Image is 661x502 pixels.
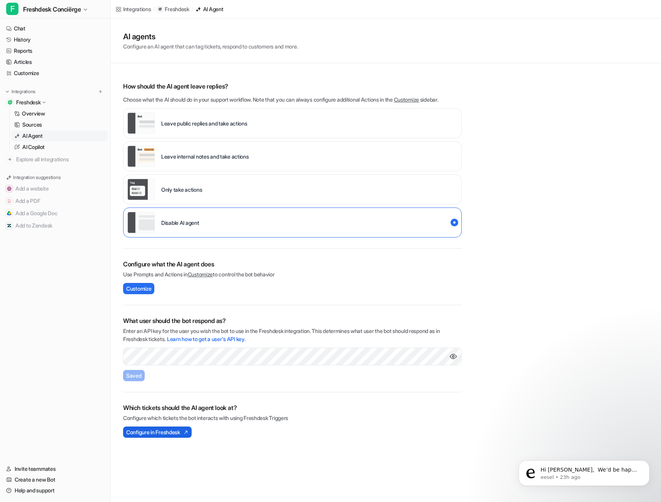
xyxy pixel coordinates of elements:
[449,353,457,360] button: Show API key
[5,89,10,94] img: expand menu
[7,211,12,216] img: Add a Google Doc
[3,182,107,195] button: Add a websiteAdd a website
[3,88,38,95] button: Integrations
[127,146,155,167] img: Leave internal notes and take actions
[123,42,298,50] p: Configure an AI agent that can tag tickets, respond to customers and more.
[188,271,213,278] a: Customize
[3,57,107,67] a: Articles
[161,186,202,194] p: Only take actions
[203,5,224,13] div: AI Agent
[123,283,154,294] button: Customize
[3,207,107,219] button: Add a Google DocAdd a Google Doc
[3,23,107,34] a: Chat
[22,121,42,129] p: Sources
[507,444,661,498] iframe: Intercom notifications message
[123,414,462,422] p: Configure which tickets the bot interacts with using Freshdesk Triggers
[127,112,155,134] img: Leave public replies and take actions
[123,259,462,269] h2: Configure what the AI agent does
[127,212,155,233] img: Disable AI agent
[22,110,45,117] p: Overview
[192,6,193,13] span: /
[16,99,40,106] p: Freshdesk
[8,100,12,105] img: Freshdesk
[7,186,12,191] img: Add a website
[98,89,103,94] img: menu_add.svg
[123,270,462,278] p: Use Prompts and Actions in to control the bot behavior
[7,199,12,203] img: Add a PDF
[123,207,462,238] div: paused::disabled
[161,152,249,161] p: Leave internal notes and take actions
[3,45,107,56] a: Reports
[123,82,462,91] p: How should the AI agent leave replies?
[6,3,18,15] span: F
[123,403,462,412] h2: Which tickets should the AI agent look at?
[7,223,12,228] img: Add to Zendesk
[127,179,155,200] img: Only take actions
[157,5,189,13] a: Freshdesk
[165,5,189,13] p: Freshdesk
[22,132,43,140] p: AI Agent
[3,474,107,485] a: Create a new Bot
[126,284,151,293] span: Customize
[161,219,199,227] p: Disable AI agent
[11,108,107,119] a: Overview
[123,95,462,104] p: Choose what the AI should do in your support workflow. Note that you can always configure additio...
[123,370,145,381] button: Saved
[167,336,245,342] a: Learn how to get a user's API key.
[3,464,107,474] a: Invite teammates
[11,119,107,130] a: Sources
[11,142,107,152] a: AI Copilot
[123,108,462,138] div: live::external_reply
[3,219,107,232] button: Add to ZendeskAdd to Zendesk
[123,31,298,42] h1: AI agents
[394,96,419,103] a: Customize
[126,428,180,436] span: Configure in Freshdesk
[3,34,107,45] a: History
[123,316,462,325] h2: What user should the bot respond as?
[123,5,151,13] div: Integrations
[154,6,155,13] span: /
[195,5,224,13] a: AI Agent
[3,154,107,165] a: Explore all integrations
[23,4,81,15] span: Freshdesk Conciërge
[6,156,14,163] img: explore all integrations
[161,119,247,127] p: Leave public replies and take actions
[449,353,457,360] img: Show
[123,141,462,171] div: live::internal_reply
[3,68,107,79] a: Customize
[126,371,142,380] span: Saved
[16,153,104,166] span: Explore all integrations
[123,427,192,438] button: Configure in Freshdesk
[115,5,151,13] a: Integrations
[3,195,107,207] button: Add a PDFAdd a PDF
[11,131,107,141] a: AI Agent
[13,174,60,181] p: Integration suggestions
[12,89,35,95] p: Integrations
[22,143,45,151] p: AI Copilot
[3,485,107,496] a: Help and support
[123,327,462,343] p: Enter an API key for the user you wish the bot to use in the Freshdesk integration. This determin...
[123,174,462,204] div: live::disabled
